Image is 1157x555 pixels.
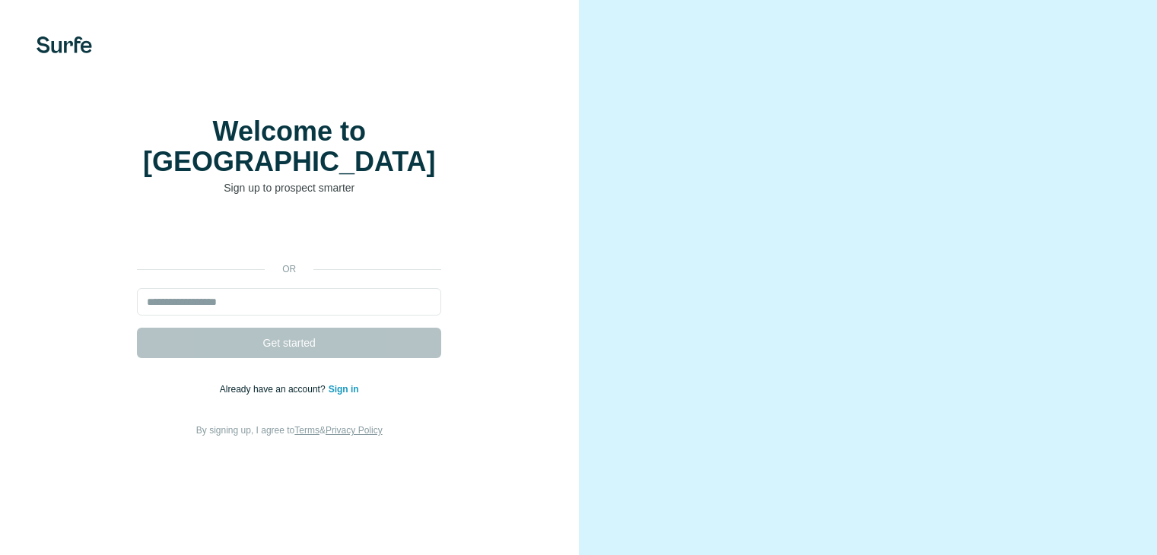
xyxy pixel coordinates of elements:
[137,116,441,177] h1: Welcome to [GEOGRAPHIC_DATA]
[196,425,383,436] span: By signing up, I agree to &
[294,425,319,436] a: Terms
[37,36,92,53] img: Surfe's logo
[265,262,313,276] p: or
[329,384,359,395] a: Sign in
[326,425,383,436] a: Privacy Policy
[220,384,329,395] span: Already have an account?
[137,180,441,195] p: Sign up to prospect smarter
[129,218,449,252] iframe: Google ile Oturum Açma Düğmesi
